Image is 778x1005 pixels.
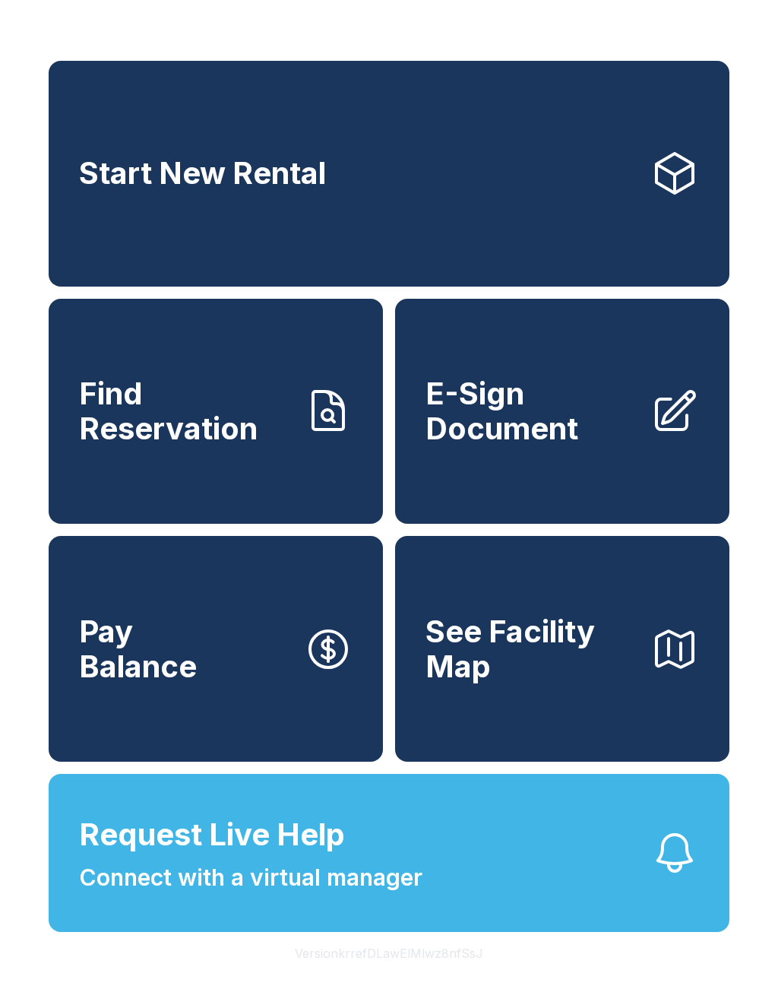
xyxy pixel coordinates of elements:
[283,932,495,975] button: VersionkrrefDLawElMlwz8nfSsJ
[79,812,345,858] span: Request Live Help
[79,614,197,683] span: Pay Balance
[425,376,638,445] span: E-Sign Document
[79,156,326,191] span: Start New Rental
[79,376,292,445] span: Find Reservation
[79,861,422,895] span: Connect with a virtual manager
[49,536,383,762] button: PayBalance
[49,299,383,525] a: Find Reservation
[49,774,729,932] button: Request Live HelpConnect with a virtual manager
[425,614,638,683] span: See Facility Map
[395,536,729,762] button: See Facility Map
[395,299,729,525] a: E-Sign Document
[49,61,729,287] a: Start New Rental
